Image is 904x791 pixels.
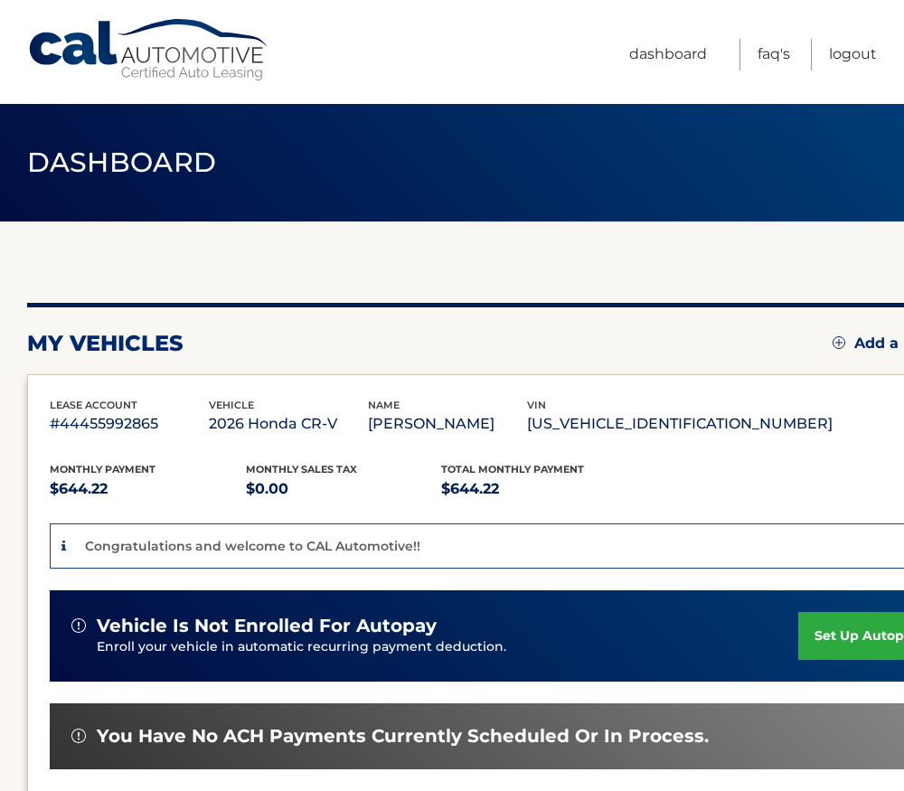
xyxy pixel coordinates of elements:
[50,476,246,502] p: $644.22
[71,618,86,633] img: alert-white.svg
[441,476,637,502] p: $644.22
[833,336,845,349] img: add.svg
[71,729,86,743] img: alert-white.svg
[758,39,790,71] a: FAQ's
[441,463,584,476] span: Total Monthly Payment
[629,39,707,71] a: Dashboard
[27,18,271,82] a: Cal Automotive
[27,330,184,357] h2: my vehicles
[97,725,709,748] span: You have no ACH payments currently scheduled or in process.
[27,146,217,179] span: Dashboard
[209,399,254,411] span: vehicle
[246,463,357,476] span: Monthly sales Tax
[829,39,877,71] a: Logout
[368,411,527,437] p: [PERSON_NAME]
[527,411,833,437] p: [US_VEHICLE_IDENTIFICATION_NUMBER]
[368,399,400,411] span: name
[246,476,442,502] p: $0.00
[85,538,420,554] p: Congratulations and welcome to CAL Automotive!!
[50,463,155,476] span: Monthly Payment
[50,411,209,437] p: #44455992865
[50,399,137,411] span: lease account
[209,411,368,437] p: 2026 Honda CR-V
[97,615,437,637] span: vehicle is not enrolled for autopay
[527,399,546,411] span: vin
[97,637,798,657] p: Enroll your vehicle in automatic recurring payment deduction.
